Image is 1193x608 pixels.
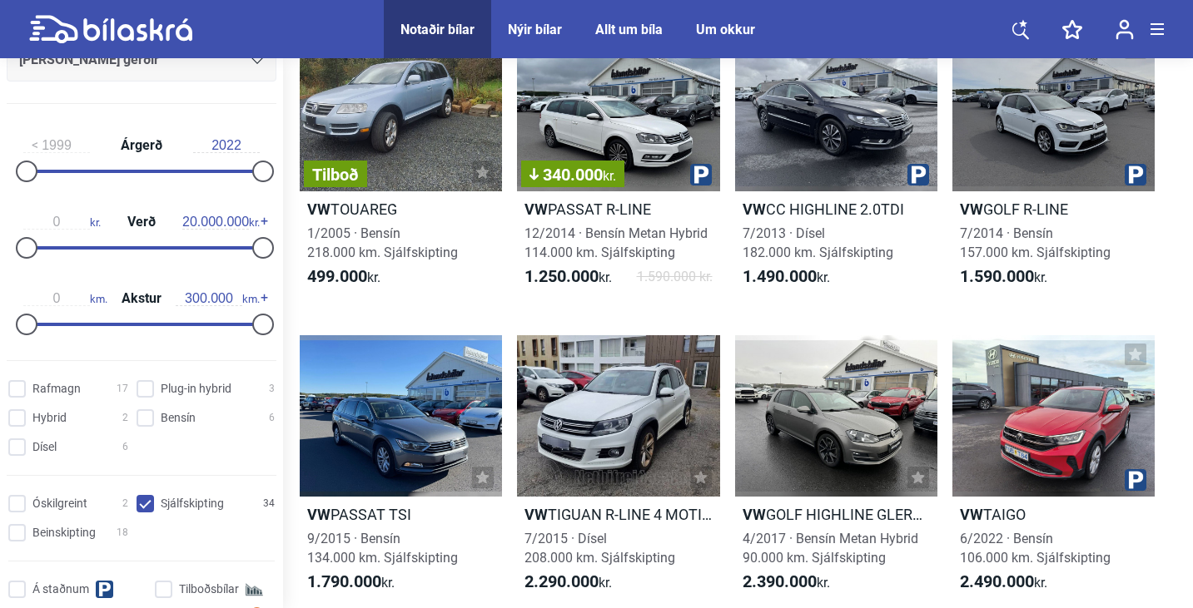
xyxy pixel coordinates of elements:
span: kr. [182,215,260,230]
span: kr. [524,267,612,287]
span: kr. [524,572,612,592]
span: Sjálfskipting [161,495,224,512]
span: kr. [960,572,1047,592]
b: VW [524,200,548,218]
a: Um okkur [696,22,755,37]
span: kr. [960,267,1047,287]
b: 2.490.000 [960,571,1034,591]
b: 1.790.000 [307,571,381,591]
h2: CC HIGHLINE 2.0TDI [735,200,937,219]
span: kr. [307,572,395,592]
span: 3 [269,380,275,398]
span: Tilboðsbílar [179,581,239,598]
img: parking.png [907,164,929,185]
span: 7/2015 · Dísel 208.000 km. Sjálfskipting [524,531,675,566]
span: 2 [122,495,128,512]
span: 7/2013 · Dísel 182.000 km. Sjálfskipting [743,225,893,260]
span: 7/2014 · Bensín 157.000 km. Sjálfskipting [960,225,1111,260]
b: VW [960,200,983,218]
span: 6 [122,438,128,456]
a: VWGOLF HIGHLINE GLERÞAK METAN4/2017 · Bensín Metan Hybrid90.000 km. Sjálfskipting2.390.000kr. [735,335,937,608]
b: 1.490.000 [743,266,817,286]
img: user-login.svg [1116,19,1134,40]
span: Bensín [161,409,196,427]
a: Allt um bíla [595,22,663,37]
span: Óskilgreint [32,495,87,512]
b: VW [307,506,331,523]
span: Akstur [117,292,166,305]
span: 17 [117,380,128,398]
a: VWCC HIGHLINE 2.0TDI7/2013 · Dísel182.000 km. Sjálfskipting1.490.000kr. [735,29,937,302]
span: kr. [23,215,101,230]
span: Tilboð [312,166,359,183]
span: Beinskipting [32,524,96,541]
b: 499.000 [307,266,367,286]
span: 2 [122,409,128,427]
span: 1/2005 · Bensín 218.000 km. Sjálfskipting [307,225,458,260]
span: 4/2017 · Bensín Metan Hybrid 90.000 km. Sjálfskipting [743,531,918,566]
b: VW [743,506,766,523]
span: Árgerð [117,139,167,152]
span: 6 [269,409,275,427]
span: Dísel [32,438,57,456]
span: 340.000 [529,166,616,183]
span: 6/2022 · Bensín 106.000 km. Sjálfskipting [960,531,1111,566]
img: parking.png [690,164,712,185]
a: VWTIGUAN R-LINE 4 MOTION7/2015 · Dísel208.000 km. Sjálfskipting2.290.000kr. [517,335,719,608]
span: Rafmagn [32,380,81,398]
h2: TIGUAN R-LINE 4 MOTION [517,505,719,524]
b: VW [524,506,548,523]
b: 1.250.000 [524,266,599,286]
span: Plug-in hybrid [161,380,231,398]
img: parking.png [1125,164,1146,185]
h2: TAIGO [952,505,1155,524]
span: kr. [743,267,830,287]
a: TilboðVWTOUAREG1/2005 · Bensín218.000 km. Sjálfskipting499.000kr. [300,29,502,302]
span: 12/2014 · Bensín Metan Hybrid 114.000 km. Sjálfskipting [524,225,708,260]
span: km. [23,291,107,306]
a: VWPASSAT TSI9/2015 · Bensín134.000 km. Sjálfskipting1.790.000kr. [300,335,502,608]
span: kr. [307,267,380,287]
b: 2.390.000 [743,571,817,591]
h2: PASSAT TSI [300,505,502,524]
span: km. [176,291,260,306]
a: 340.000kr.VWPASSAT R-LINE12/2014 · Bensín Metan Hybrid114.000 km. Sjálfskipting1.250.000kr.1.590.... [517,29,719,302]
span: 1.590.000 kr. [637,267,713,287]
b: VW [960,506,983,523]
span: Á staðnum [32,581,89,598]
h2: GOLF R-LINE [952,200,1155,219]
b: VW [307,200,331,218]
a: Notaðir bílar [400,22,475,37]
span: 34 [263,495,275,512]
a: Nýir bílar [508,22,562,37]
span: 9/2015 · Bensín 134.000 km. Sjálfskipting [307,531,458,566]
h2: GOLF HIGHLINE GLERÞAK METAN [735,505,937,524]
span: 18 [117,524,128,541]
h2: TOUAREG [300,200,502,219]
span: [PERSON_NAME] gerðir [19,48,159,72]
b: VW [743,200,766,218]
img: parking.png [1125,469,1146,491]
span: kr. [603,168,616,184]
b: 2.290.000 [524,571,599,591]
span: Verð [123,215,160,229]
span: Hybrid [32,409,67,427]
h2: PASSAT R-LINE [517,200,719,219]
a: VWGOLF R-LINE7/2014 · Bensín157.000 km. Sjálfskipting1.590.000kr. [952,29,1155,302]
a: VWTAIGO6/2022 · Bensín106.000 km. Sjálfskipting2.490.000kr. [952,335,1155,608]
span: kr. [743,572,830,592]
b: 1.590.000 [960,266,1034,286]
